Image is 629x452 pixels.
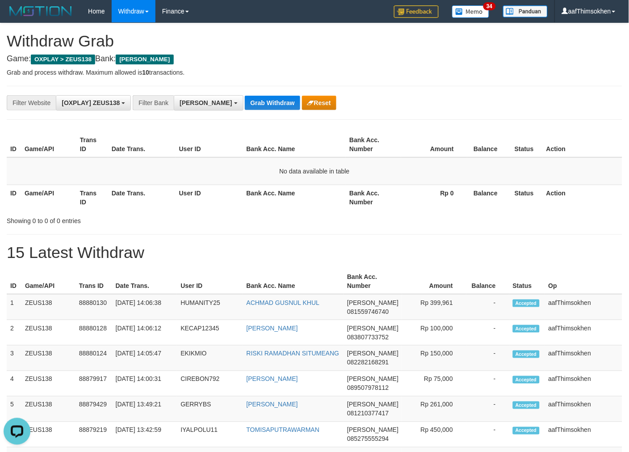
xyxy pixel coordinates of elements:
[112,397,177,422] td: [DATE] 13:49:21
[243,132,346,157] th: Bank Acc. Name
[75,422,112,448] td: 88879219
[177,294,243,320] td: HUMANITY25
[347,435,389,443] span: Copy 085275555294 to clipboard
[402,294,466,320] td: Rp 399,961
[112,320,177,346] td: [DATE] 14:06:12
[247,401,298,408] a: [PERSON_NAME]
[21,346,75,371] td: ZEUS138
[545,269,622,294] th: Op
[116,55,173,64] span: [PERSON_NAME]
[394,5,439,18] img: Feedback.jpg
[513,376,540,384] span: Accepted
[344,269,402,294] th: Bank Acc. Number
[7,95,56,110] div: Filter Website
[347,410,389,417] span: Copy 081210377417 to clipboard
[245,96,300,110] button: Grab Withdraw
[402,320,466,346] td: Rp 100,000
[402,397,466,422] td: Rp 261,000
[247,427,320,434] a: TOMISAPUTRAWARMAN
[177,371,243,397] td: CIREBON792
[108,185,176,210] th: Date Trans.
[75,320,112,346] td: 88880128
[7,68,622,77] p: Grab and process withdraw. Maximum allowed is transactions.
[402,422,466,448] td: Rp 450,000
[4,4,30,30] button: Open LiveChat chat widget
[513,325,540,333] span: Accepted
[243,269,344,294] th: Bank Acc. Name
[7,4,75,18] img: MOTION_logo.png
[347,427,398,434] span: [PERSON_NAME]
[21,294,75,320] td: ZEUS138
[56,95,131,110] button: [OXPLAY] ZEUS138
[75,269,112,294] th: Trans ID
[452,5,490,18] img: Button%20Memo.svg
[21,422,75,448] td: ZEUS138
[467,132,511,157] th: Balance
[543,185,622,210] th: Action
[466,371,509,397] td: -
[62,99,120,106] span: [OXPLAY] ZEUS138
[513,300,540,307] span: Accepted
[545,294,622,320] td: aafThimsokhen
[247,376,298,383] a: [PERSON_NAME]
[7,346,21,371] td: 3
[76,185,108,210] th: Trans ID
[347,384,389,392] span: Copy 089507978112 to clipboard
[7,397,21,422] td: 5
[347,334,389,341] span: Copy 083807733752 to clipboard
[112,346,177,371] td: [DATE] 14:05:47
[466,422,509,448] td: -
[467,185,511,210] th: Balance
[112,294,177,320] td: [DATE] 14:06:38
[7,213,256,225] div: Showing 0 to 0 of 0 entries
[7,371,21,397] td: 4
[7,269,21,294] th: ID
[76,132,108,157] th: Trans ID
[108,132,176,157] th: Date Trans.
[401,132,467,157] th: Amount
[302,96,336,110] button: Reset
[7,157,622,185] td: No data available in table
[513,351,540,358] span: Accepted
[513,401,540,409] span: Accepted
[177,422,243,448] td: IYALPOLU11
[347,359,389,366] span: Copy 082282168291 to clipboard
[347,299,398,306] span: [PERSON_NAME]
[177,397,243,422] td: GERRYBS
[112,371,177,397] td: [DATE] 14:00:31
[174,95,243,110] button: [PERSON_NAME]
[511,132,543,157] th: Status
[545,346,622,371] td: aafThimsokhen
[21,320,75,346] td: ZEUS138
[177,346,243,371] td: EKIKMIO
[247,325,298,332] a: [PERSON_NAME]
[7,32,622,50] h1: Withdraw Grab
[7,132,21,157] th: ID
[75,371,112,397] td: 88879917
[176,132,243,157] th: User ID
[347,325,398,332] span: [PERSON_NAME]
[247,350,340,357] a: RISKI RAMADHAN SITUMEANG
[21,371,75,397] td: ZEUS138
[180,99,232,106] span: [PERSON_NAME]
[21,132,76,157] th: Game/API
[21,269,75,294] th: Game/API
[545,371,622,397] td: aafThimsokhen
[21,185,76,210] th: Game/API
[509,269,545,294] th: Status
[177,320,243,346] td: KECAP12345
[466,346,509,371] td: -
[347,401,398,408] span: [PERSON_NAME]
[466,397,509,422] td: -
[466,294,509,320] td: -
[7,294,21,320] td: 1
[347,376,398,383] span: [PERSON_NAME]
[402,346,466,371] td: Rp 150,000
[346,185,401,210] th: Bank Acc. Number
[7,185,21,210] th: ID
[176,185,243,210] th: User ID
[466,320,509,346] td: -
[112,422,177,448] td: [DATE] 13:42:59
[7,244,622,262] h1: 15 Latest Withdraw
[75,346,112,371] td: 88880124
